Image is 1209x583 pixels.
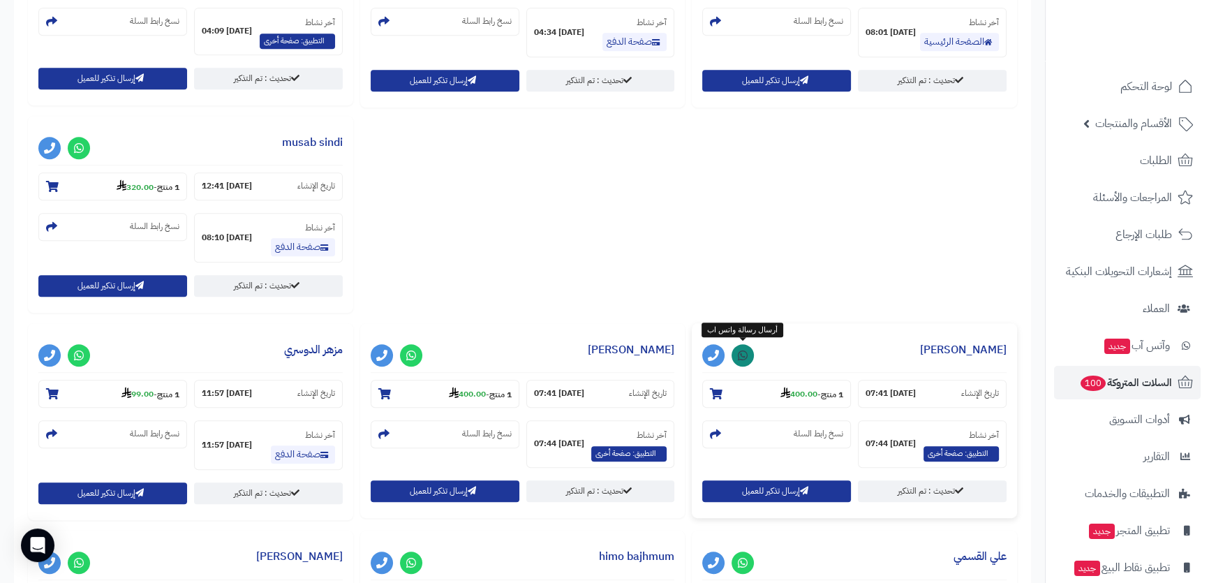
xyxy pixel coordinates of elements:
a: وآتس آبجديد [1054,329,1201,362]
a: تحديث : تم التذكير [194,482,343,504]
small: آخر نشاط [637,16,667,29]
strong: [DATE] 07:44 [534,438,584,450]
a: التطبيقات والخدمات [1054,477,1201,510]
small: - [121,387,179,401]
span: تطبيق نقاط البيع [1073,558,1170,577]
span: جديد [1104,339,1130,354]
a: [PERSON_NAME] [920,341,1007,358]
button: إرسال تذكير للعميل [702,70,851,91]
section: نسخ رابط السلة [702,420,851,448]
small: تاريخ الإنشاء [297,180,335,192]
a: تحديث : تم التذكير [526,70,675,91]
span: جديد [1089,524,1115,539]
span: المراجعات والأسئلة [1093,188,1172,207]
small: نسخ رابط السلة [130,428,179,440]
span: جديد [1074,561,1100,576]
section: نسخ رابط السلة [38,420,187,448]
button: إرسال تذكير للعميل [371,70,519,91]
button: إرسال تذكير للعميل [702,480,851,502]
strong: 1 منتج [489,388,512,400]
span: التطبيق: صفحة أخرى [924,446,999,462]
small: تاريخ الإنشاء [961,388,999,399]
span: التقارير [1143,447,1170,466]
small: آخر نشاط [637,429,667,441]
small: آخر نشاط [969,16,999,29]
strong: [DATE] 04:34 [534,27,584,38]
span: العملاء [1143,299,1170,318]
span: لوحة التحكم [1120,77,1172,96]
span: الأقسام والمنتجات [1095,114,1172,133]
section: نسخ رابط السلة [38,8,187,36]
strong: 320.00 [117,181,154,193]
a: صفحة الدفع [271,238,335,256]
span: التطبيق: صفحة أخرى [260,34,335,49]
section: نسخ رابط السلة [38,213,187,241]
small: آخر نشاط [305,16,335,29]
small: - [449,387,512,401]
small: نسخ رابط السلة [794,428,843,440]
div: Open Intercom Messenger [21,529,54,562]
strong: [DATE] 07:41 [534,388,584,399]
a: التقارير [1054,440,1201,473]
a: تحديث : تم التذكير [858,480,1007,502]
a: صفحة الدفع [602,33,667,51]
a: لوحة التحكم [1054,70,1201,103]
small: - [117,179,179,193]
a: المراجعات والأسئلة [1054,181,1201,214]
strong: [DATE] 07:41 [866,388,916,399]
strong: 400.00 [449,388,486,400]
small: نسخ رابط السلة [130,221,179,233]
small: آخر نشاط [969,429,999,441]
strong: [DATE] 04:09 [202,25,252,37]
small: آخر نشاط [305,221,335,234]
strong: 400.00 [780,388,817,400]
a: أدوات التسويق [1054,403,1201,436]
strong: 99.00 [121,388,154,400]
a: تحديث : تم التذكير [526,480,675,502]
button: إرسال تذكير للعميل [38,68,187,89]
section: 1 منتج-400.00 [371,380,519,408]
section: 1 منتج-320.00 [38,172,187,200]
section: نسخ رابط السلة [702,8,851,36]
a: مزهر الدوسري [284,341,343,358]
a: himo bajhmum [599,548,674,565]
a: musab sindi [282,134,343,151]
a: تحديث : تم التذكير [194,275,343,297]
span: التطبيقات والخدمات [1085,484,1170,503]
strong: [DATE] 12:41 [202,180,252,192]
section: 1 منتج-99.00 [38,380,187,408]
a: الصفحة الرئيسية [920,33,999,51]
span: طلبات الإرجاع [1115,225,1172,244]
img: logo-2.png [1114,39,1196,68]
span: أدوات التسويق [1109,410,1170,429]
strong: 1 منتج [821,388,843,400]
span: السلات المتروكة [1079,373,1172,392]
span: وآتس آب [1103,336,1170,355]
small: نسخ رابط السلة [794,15,843,27]
strong: [DATE] 08:10 [202,232,252,244]
small: تاريخ الإنشاء [297,388,335,399]
span: الطلبات [1140,151,1172,170]
button: إرسال تذكير للعميل [38,482,187,504]
button: إرسال تذكير للعميل [371,480,519,502]
small: نسخ رابط السلة [462,15,512,27]
small: تاريخ الإنشاء [629,388,667,399]
a: تحديث : تم التذكير [194,68,343,89]
span: إشعارات التحويلات البنكية [1066,262,1172,281]
strong: [DATE] 07:44 [866,438,916,450]
small: نسخ رابط السلة [462,428,512,440]
a: علي القسمي [954,548,1007,565]
span: 100 [1081,376,1106,391]
span: التطبيق: صفحة أخرى [591,446,667,462]
button: إرسال تذكير للعميل [38,275,187,297]
a: صفحة الدفع [271,445,335,464]
section: نسخ رابط السلة [371,420,519,448]
a: تحديث : تم التذكير [858,70,1007,91]
a: العملاء [1054,292,1201,325]
div: أرسال رسالة واتس اب [702,323,783,338]
section: 1 منتج-400.00 [702,380,851,408]
a: إشعارات التحويلات البنكية [1054,255,1201,288]
strong: [DATE] 11:57 [202,388,252,399]
strong: [DATE] 08:01 [866,27,916,38]
strong: [DATE] 11:57 [202,439,252,451]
